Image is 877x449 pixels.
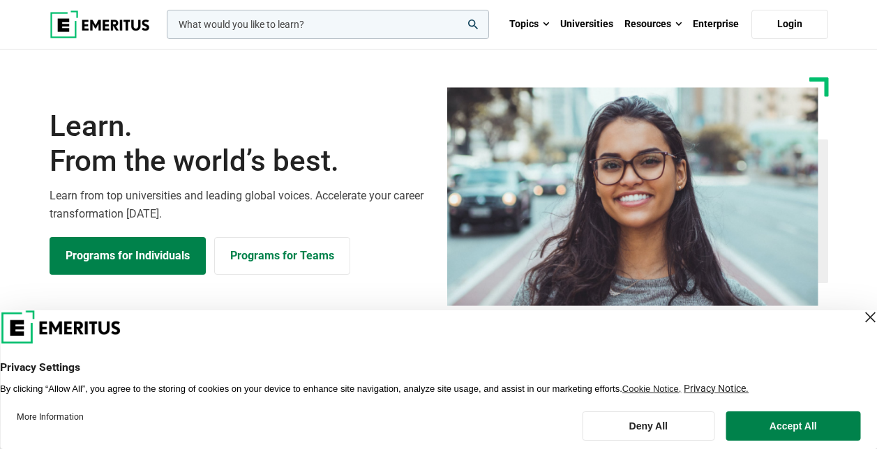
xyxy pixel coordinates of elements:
[167,10,489,39] input: woocommerce-product-search-field-0
[447,87,818,306] img: Learn from the world's best
[214,237,350,275] a: Explore for Business
[50,237,206,275] a: Explore Programs
[50,144,430,178] span: From the world’s best.
[751,10,828,39] a: Login
[50,109,430,179] h1: Learn.
[50,187,430,222] p: Learn from top universities and leading global voices. Accelerate your career transformation [DATE].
